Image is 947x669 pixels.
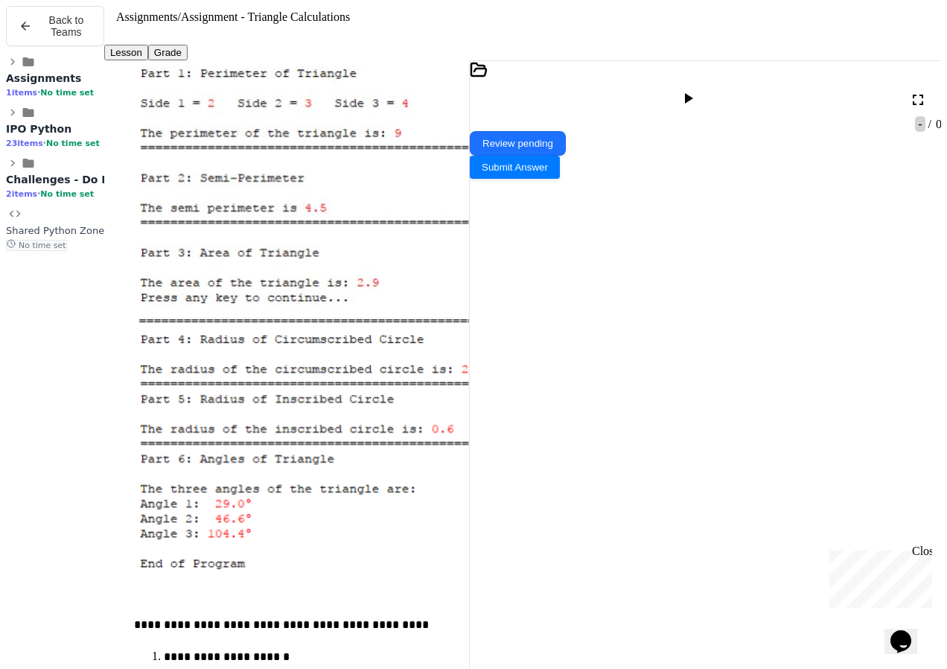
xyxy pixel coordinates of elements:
button: Back to Teams [6,6,104,46]
iframe: chat widget [823,545,932,608]
button: Grade [148,45,188,60]
span: Shared Python Zone [6,225,104,236]
span: 23 items [6,139,43,148]
span: 1 items [6,88,37,98]
span: Submit Answer [482,162,548,173]
iframe: chat widget [884,609,932,654]
button: Review pending [470,131,566,156]
button: Submit Answer [470,156,560,179]
span: • [37,188,40,199]
span: 2 items [6,189,37,199]
span: / [928,118,931,130]
span: Assignments [116,10,178,23]
span: / [178,10,181,23]
span: Assignments [6,72,81,84]
span: • [43,138,46,148]
span: No time set [6,240,67,251]
span: Challenges - Do Not Count [6,174,161,186]
span: Assignment - Triangle Calculations [181,10,350,23]
span: - [915,116,925,132]
button: Lesson [104,45,148,60]
span: 0 [933,118,942,130]
span: No time set [40,189,94,199]
span: Back to Teams [41,14,92,38]
span: IPO Python [6,123,71,135]
div: Chat with us now!Close [6,6,103,95]
span: • [37,87,40,98]
span: No time set [46,139,100,148]
span: No time set [40,88,94,98]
